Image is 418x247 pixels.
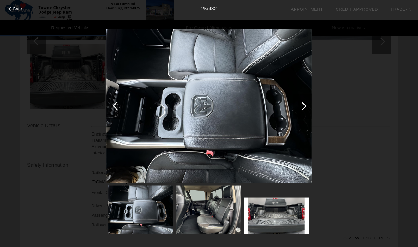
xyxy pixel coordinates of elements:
[106,29,312,183] img: 3cd3217f6811b3411734d70e61a213b3.jpg
[108,186,173,234] img: 3cd3217f6811b3411734d70e61a213b3.jpg
[201,6,207,11] span: 25
[336,7,378,12] a: Credit Approved
[13,6,23,11] span: Back
[176,186,241,234] img: 5305d9cb353124777d462f6ebed2a59c.jpg
[291,7,323,12] a: Appointment
[244,198,309,234] img: 9f93659a408280d42e9dc0df340a17be.jpg
[211,6,217,11] span: 32
[391,7,412,12] a: Trade-In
